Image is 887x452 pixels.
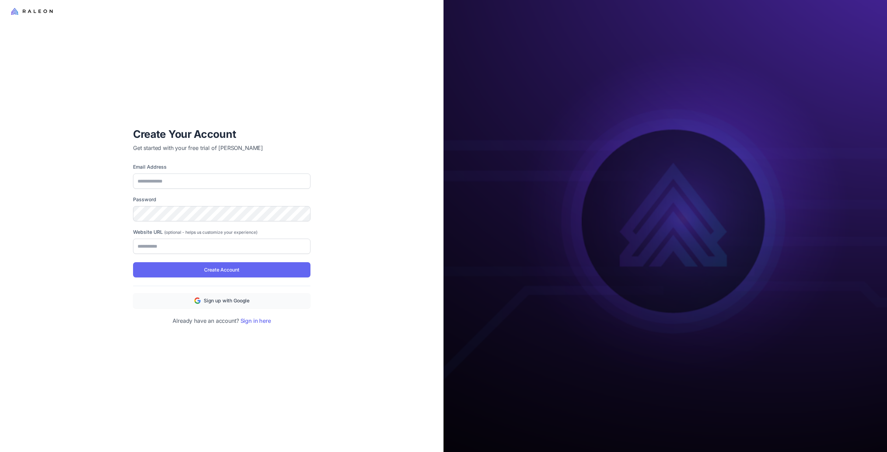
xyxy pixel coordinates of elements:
label: Password [133,196,310,203]
button: Sign up with Google [133,293,310,308]
span: Sign up with Google [204,297,249,304]
label: Website URL [133,228,310,236]
a: Sign in here [240,317,271,324]
p: Already have an account? [133,317,310,325]
h1: Create Your Account [133,127,310,141]
span: (optional - helps us customize your experience) [164,230,257,235]
p: Get started with your free trial of [PERSON_NAME] [133,144,310,152]
label: Email Address [133,163,310,171]
button: Create Account [133,262,310,277]
span: Create Account [204,266,239,274]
